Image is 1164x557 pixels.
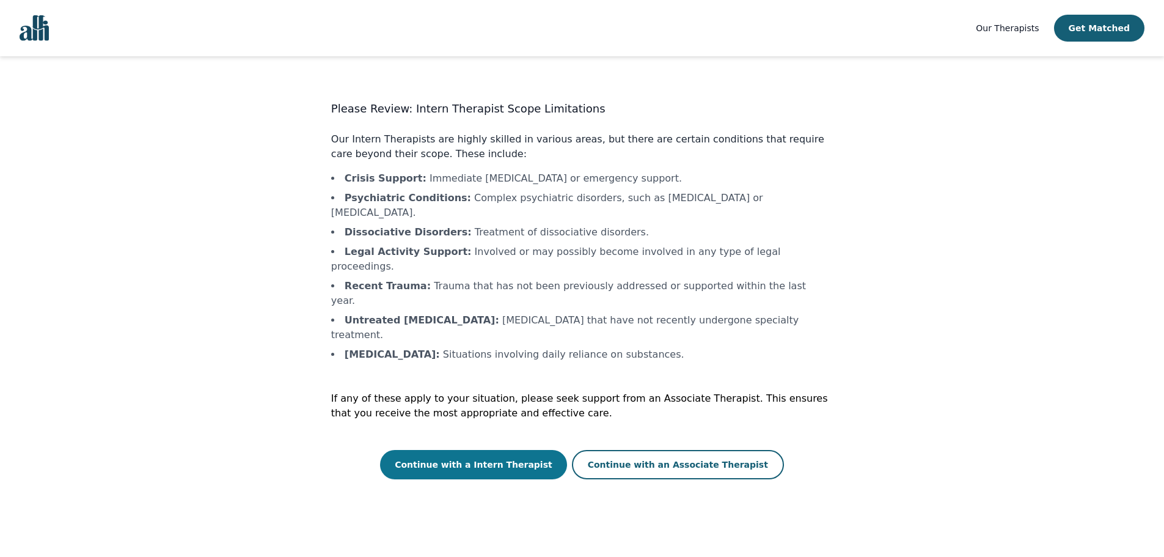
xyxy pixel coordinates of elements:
[976,21,1039,35] a: Our Therapists
[20,15,49,41] img: alli logo
[345,172,426,184] b: Crisis Support :
[345,226,472,238] b: Dissociative Disorders :
[380,450,567,479] button: Continue with a Intern Therapist
[345,280,431,292] b: Recent Trauma :
[331,347,833,362] li: Situations involving daily reliance on substances.
[345,314,499,326] b: Untreated [MEDICAL_DATA] :
[331,100,833,117] h3: Please Review: Intern Therapist Scope Limitations
[331,132,833,161] p: Our Intern Therapists are highly skilled in various areas, but there are certain conditions that ...
[331,313,833,342] li: [MEDICAL_DATA] that have not recently undergone specialty treatment.
[331,279,833,308] li: Trauma that has not been previously addressed or supported within the last year.
[331,225,833,240] li: Treatment of dissociative disorders.
[331,391,833,421] p: If any of these apply to your situation, please seek support from an Associate Therapist. This en...
[331,171,833,186] li: Immediate [MEDICAL_DATA] or emergency support.
[1054,15,1144,42] button: Get Matched
[572,450,784,479] button: Continue with an Associate Therapist
[345,246,472,257] b: Legal Activity Support :
[331,245,833,274] li: Involved or may possibly become involved in any type of legal proceedings.
[345,192,471,204] b: Psychiatric Conditions :
[345,349,440,360] b: [MEDICAL_DATA] :
[331,191,833,220] li: Complex psychiatric disorders, such as [MEDICAL_DATA] or [MEDICAL_DATA].
[976,23,1039,33] span: Our Therapists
